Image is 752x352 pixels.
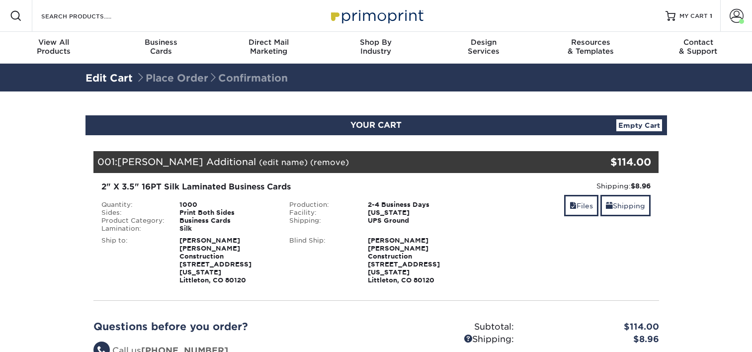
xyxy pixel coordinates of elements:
[679,12,708,20] span: MY CART
[94,225,172,233] div: Lamination:
[368,237,440,284] strong: [PERSON_NAME] [PERSON_NAME] Construction [STREET_ADDRESS][US_STATE] Littleton, CO 80120
[282,217,360,225] div: Shipping:
[136,72,288,84] span: Place Order Confirmation
[430,38,537,47] span: Design
[172,225,282,233] div: Silk
[376,333,521,346] div: Shipping:
[322,38,429,47] span: Shop By
[322,38,429,56] div: Industry
[107,38,215,56] div: Cards
[93,151,565,173] div: 001:
[645,32,752,64] a: Contact& Support
[616,119,662,131] a: Empty Cart
[570,202,577,210] span: files
[376,321,521,334] div: Subtotal:
[564,195,598,216] a: Files
[537,32,645,64] a: Resources& Templates
[600,195,651,216] a: Shipping
[521,321,667,334] div: $114.00
[282,209,360,217] div: Facility:
[360,201,470,209] div: 2-4 Business Days
[430,32,537,64] a: DesignServices
[631,182,651,190] strong: $8.96
[94,209,172,217] div: Sides:
[430,38,537,56] div: Services
[259,158,308,167] a: (edit name)
[360,209,470,217] div: [US_STATE]
[537,38,645,56] div: & Templates
[85,72,133,84] a: Edit Cart
[322,32,429,64] a: Shop ByIndustry
[179,237,251,284] strong: [PERSON_NAME] [PERSON_NAME] Construction [STREET_ADDRESS][US_STATE] Littleton, CO 80120
[606,202,613,210] span: shipping
[282,237,360,284] div: Blind Ship:
[350,120,402,130] span: YOUR CART
[521,333,667,346] div: $8.96
[327,5,426,26] img: Primoprint
[172,217,282,225] div: Business Cards
[310,158,349,167] a: (remove)
[710,12,712,19] span: 1
[117,156,256,167] span: [PERSON_NAME] Additional
[94,201,172,209] div: Quantity:
[537,38,645,47] span: Resources
[478,181,651,191] div: Shipping:
[645,38,752,47] span: Contact
[172,209,282,217] div: Print Both Sides
[215,32,322,64] a: Direct MailMarketing
[360,217,470,225] div: UPS Ground
[94,237,172,284] div: Ship to:
[282,201,360,209] div: Production:
[107,32,215,64] a: BusinessCards
[107,38,215,47] span: Business
[93,321,369,333] h2: Questions before you order?
[565,155,652,170] div: $114.00
[94,217,172,225] div: Product Category:
[101,181,463,193] div: 2" X 3.5" 16PT Silk Laminated Business Cards
[40,10,137,22] input: SEARCH PRODUCTS.....
[645,38,752,56] div: & Support
[215,38,322,56] div: Marketing
[172,201,282,209] div: 1000
[215,38,322,47] span: Direct Mail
